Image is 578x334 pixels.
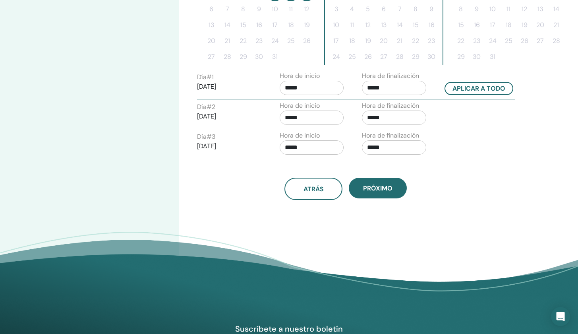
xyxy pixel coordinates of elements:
[219,33,235,49] button: 21
[280,131,320,140] label: Hora de inicio
[219,1,235,17] button: 7
[501,1,516,17] button: 11
[267,49,283,65] button: 31
[328,33,344,49] button: 17
[283,1,299,17] button: 11
[284,178,342,200] button: atrás
[197,112,261,121] p: [DATE]
[485,17,501,33] button: 17
[392,49,408,65] button: 28
[445,82,513,95] button: Aplicar a todo
[280,71,320,81] label: Hora de inicio
[453,49,469,65] button: 29
[360,17,376,33] button: 12
[548,17,564,33] button: 21
[423,17,439,33] button: 16
[408,49,423,65] button: 29
[501,33,516,49] button: 25
[469,49,485,65] button: 30
[283,33,299,49] button: 25
[197,142,261,151] p: [DATE]
[203,49,219,65] button: 27
[392,33,408,49] button: 21
[235,49,251,65] button: 29
[283,17,299,33] button: 18
[532,17,548,33] button: 20
[392,1,408,17] button: 7
[469,17,485,33] button: 16
[376,1,392,17] button: 6
[203,33,219,49] button: 20
[548,1,564,17] button: 14
[344,1,360,17] button: 4
[392,17,408,33] button: 14
[362,131,419,140] label: Hora de finalización
[408,17,423,33] button: 15
[328,1,344,17] button: 3
[376,17,392,33] button: 13
[423,33,439,49] button: 23
[251,33,267,49] button: 23
[267,17,283,33] button: 17
[235,1,251,17] button: 8
[453,1,469,17] button: 8
[360,49,376,65] button: 26
[485,49,501,65] button: 31
[219,49,235,65] button: 28
[363,184,392,192] span: próximo
[197,324,381,334] h4: Suscríbete a nuestro boletín
[485,1,501,17] button: 10
[516,33,532,49] button: 26
[516,17,532,33] button: 19
[303,185,324,193] span: atrás
[469,1,485,17] button: 9
[344,49,360,65] button: 25
[344,17,360,33] button: 11
[219,17,235,33] button: 14
[423,49,439,65] button: 30
[453,17,469,33] button: 15
[453,33,469,49] button: 22
[362,71,419,81] label: Hora de finalización
[516,1,532,17] button: 12
[267,33,283,49] button: 24
[280,101,320,111] label: Hora de inicio
[251,49,267,65] button: 30
[197,102,215,112] label: Día # 2
[360,1,376,17] button: 5
[360,33,376,49] button: 19
[548,33,564,49] button: 28
[532,33,548,49] button: 27
[362,101,419,111] label: Hora de finalización
[376,49,392,65] button: 27
[469,33,485,49] button: 23
[251,1,267,17] button: 9
[408,33,423,49] button: 22
[235,33,251,49] button: 22
[197,72,214,82] label: Día # 1
[203,1,219,17] button: 6
[251,17,267,33] button: 16
[197,132,215,142] label: Día # 3
[532,1,548,17] button: 13
[349,178,407,198] button: próximo
[299,33,315,49] button: 26
[485,33,501,49] button: 24
[267,1,283,17] button: 10
[408,1,423,17] button: 8
[299,17,315,33] button: 19
[299,1,315,17] button: 12
[203,17,219,33] button: 13
[551,307,570,326] div: Open Intercom Messenger
[235,17,251,33] button: 15
[344,33,360,49] button: 18
[197,82,261,91] p: [DATE]
[423,1,439,17] button: 9
[376,33,392,49] button: 20
[328,49,344,65] button: 24
[328,17,344,33] button: 10
[501,17,516,33] button: 18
